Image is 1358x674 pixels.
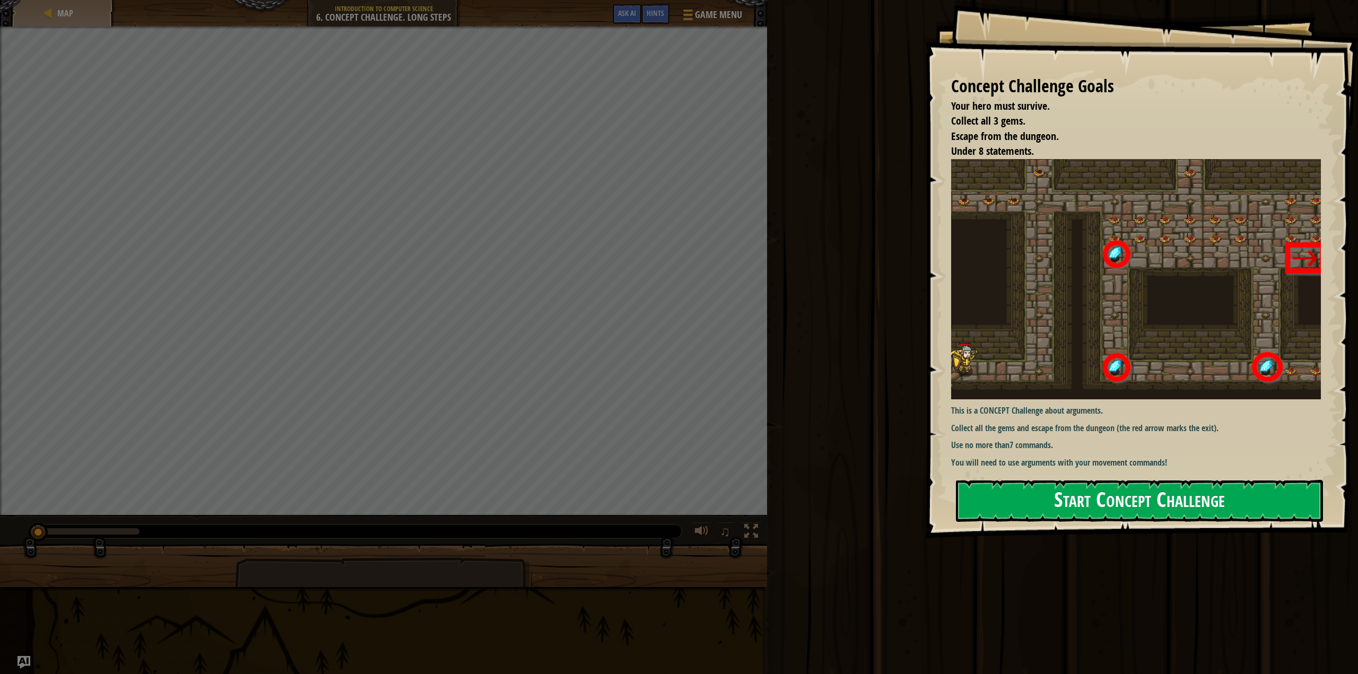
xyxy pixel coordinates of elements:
p: You will need to use arguments with your movement commands! [951,457,1329,469]
span: Game Menu [695,8,742,22]
li: Your hero must survive. [938,99,1319,114]
li: Under 8 statements. [938,144,1319,159]
p: Use no more than . [951,439,1329,451]
span: Collect all 3 gems. [951,113,1025,128]
span: Your hero must survive. [951,99,1050,113]
a: Map [54,7,73,19]
span: ♫ [720,523,730,539]
img: Asses2 [951,159,1329,399]
span: Ask AI [618,8,636,18]
p: Collect all the gems and escape from the dungeon (the red arrow marks the exit). [951,422,1329,434]
div: Concept Challenge Goals [951,74,1321,99]
span: Escape from the dungeon. [951,129,1059,143]
button: Ask AI [613,4,641,24]
button: Game Menu [675,4,748,29]
li: Collect all 3 gems. [938,113,1319,129]
li: Escape from the dungeon. [938,129,1319,144]
button: Adjust volume [691,522,712,544]
strong: 7 commands [1009,439,1051,451]
span: Map [57,7,73,19]
span: Under 8 statements. [951,144,1034,158]
button: Ask AI [18,656,30,669]
button: Start Concept Challenge [956,480,1324,522]
button: ♫ [718,522,736,544]
p: This is a CONCEPT Challenge about arguments. [951,405,1329,417]
span: Hints [647,8,664,18]
button: Toggle fullscreen [741,522,762,544]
